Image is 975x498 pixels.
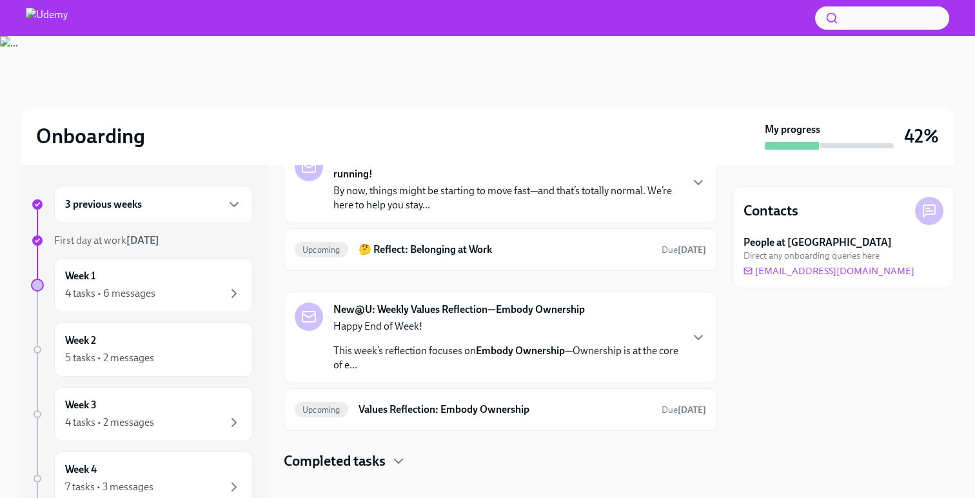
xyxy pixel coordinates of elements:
[31,234,253,248] a: First day at work[DATE]
[31,323,253,377] a: Week 25 tasks • 2 messages
[65,415,154,430] div: 4 tasks • 2 messages
[904,124,939,148] h3: 42%
[31,387,253,441] a: Week 34 tasks • 2 messages
[744,235,892,250] strong: People at [GEOGRAPHIC_DATA]
[26,8,68,28] img: Udemy
[333,153,680,181] strong: New@U: Welcome to Week 2 at [GEOGRAPHIC_DATA] - you're off and running!
[744,201,798,221] h4: Contacts
[284,452,717,471] div: Completed tasks
[744,264,914,277] a: [EMAIL_ADDRESS][DOMAIN_NAME]
[333,303,585,317] strong: New@U: Weekly Values Reflection—Embody Ownership
[295,399,706,420] a: UpcomingValues Reflection: Embody OwnershipDue[DATE]
[284,452,386,471] h4: Completed tasks
[65,398,97,412] h6: Week 3
[662,404,706,415] span: Due
[662,404,706,416] span: October 20th, 2025 08:00
[662,244,706,256] span: October 18th, 2025 08:00
[678,244,706,255] strong: [DATE]
[333,319,680,334] p: Happy End of Week!
[333,344,680,372] p: This week’s reflection focuses on —Ownership is at the core of e...
[65,480,153,494] div: 7 tasks • 3 messages
[295,405,348,415] span: Upcoming
[65,286,155,301] div: 4 tasks • 6 messages
[65,269,95,283] h6: Week 1
[295,239,706,260] a: Upcoming🤔 Reflect: Belonging at WorkDue[DATE]
[65,334,96,348] h6: Week 2
[126,234,159,246] strong: [DATE]
[678,404,706,415] strong: [DATE]
[65,463,97,477] h6: Week 4
[359,403,651,417] h6: Values Reflection: Embody Ownership
[31,258,253,312] a: Week 14 tasks • 6 messages
[333,184,680,212] p: By now, things might be starting to move fast—and that’s totally normal. We’re here to help you s...
[295,245,348,255] span: Upcoming
[662,244,706,255] span: Due
[65,351,154,365] div: 5 tasks • 2 messages
[36,123,145,149] h2: Onboarding
[744,250,880,262] span: Direct any onboarding queries here
[54,186,253,223] div: 3 previous weeks
[65,197,142,212] h6: 3 previous weeks
[359,243,651,257] h6: 🤔 Reflect: Belonging at Work
[765,123,820,137] strong: My progress
[476,344,565,357] strong: Embody Ownership
[54,234,159,246] span: First day at work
